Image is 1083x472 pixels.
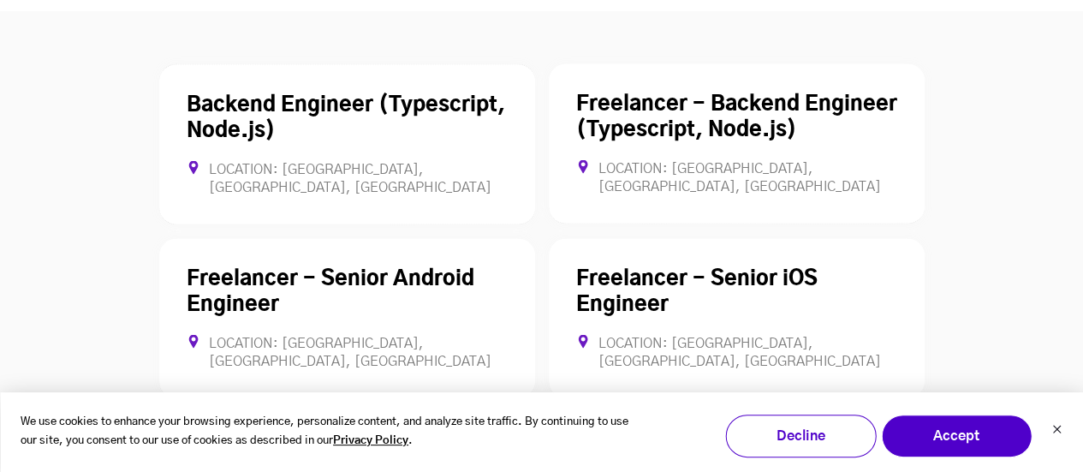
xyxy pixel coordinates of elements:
[187,94,505,140] a: Backend Engineer (Typescript, Node.js)
[881,415,1032,457] button: Accept
[21,413,629,452] p: We use cookies to enhance your browsing experience, personalize content, and analyze site traffic...
[187,334,508,370] div: Location: [GEOGRAPHIC_DATA], [GEOGRAPHIC_DATA], [GEOGRAPHIC_DATA]
[333,432,408,451] a: Privacy Policy
[576,159,897,195] div: Location: [GEOGRAPHIC_DATA], [GEOGRAPHIC_DATA], [GEOGRAPHIC_DATA]
[725,415,876,457] button: Decline
[576,268,818,314] a: Freelancer - Senior iOS Engineer
[1051,422,1062,440] button: Dismiss cookie banner
[187,160,508,196] div: Location: [GEOGRAPHIC_DATA], [GEOGRAPHIC_DATA], [GEOGRAPHIC_DATA]
[576,93,897,140] a: Freelancer - Backend Engineer (Typescript, Node.js)
[187,268,474,314] a: Freelancer - Senior Android Engineer
[576,334,897,370] div: Location: [GEOGRAPHIC_DATA], [GEOGRAPHIC_DATA], [GEOGRAPHIC_DATA]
